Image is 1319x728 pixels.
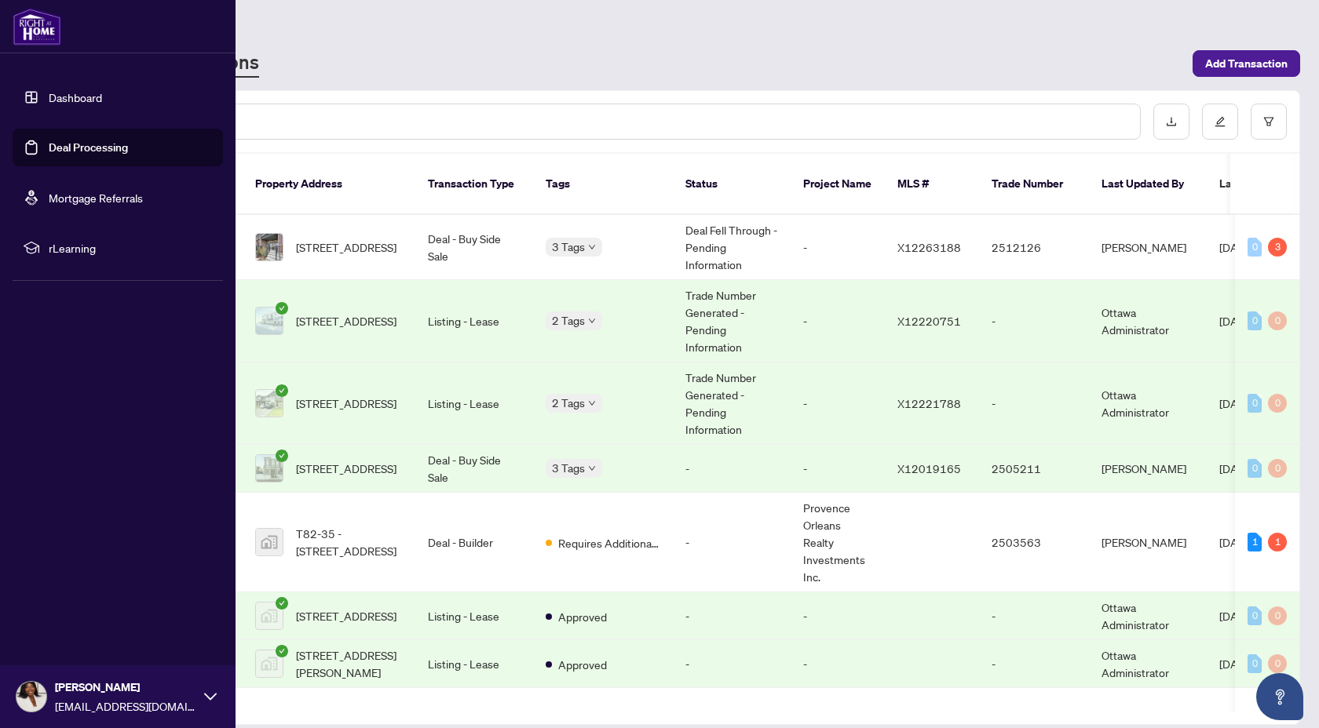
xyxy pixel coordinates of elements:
td: Listing - Lease [415,640,533,688]
span: Last Modified Date [1219,175,1315,192]
td: Trade Number Generated - Pending Information [673,280,791,362]
td: Deal - Builder [415,493,533,592]
td: Ottawa Administrator [1089,280,1207,362]
div: 0 [1248,311,1262,330]
span: [STREET_ADDRESS] [296,395,396,412]
button: filter [1251,104,1287,140]
button: Add Transaction [1193,50,1300,77]
img: thumbnail-img [256,234,283,260]
td: - [673,592,791,640]
img: thumbnail-img [256,529,283,555]
img: thumbnail-img [256,308,283,334]
td: 2512126 [979,215,1089,280]
th: Last Updated By [1089,154,1207,215]
th: MLS # [885,154,979,215]
span: Approved [558,656,607,673]
td: 2505211 [979,445,1089,493]
span: down [588,399,596,407]
img: thumbnail-img [256,455,283,482]
span: [STREET_ADDRESS][PERSON_NAME] [296,646,403,681]
td: [PERSON_NAME] [1089,215,1207,280]
span: X12220751 [897,314,961,328]
span: Add Transaction [1205,51,1288,76]
button: download [1153,104,1189,140]
span: Approved [558,608,607,625]
td: Ottawa Administrator [1089,592,1207,640]
span: T82-35 -[STREET_ADDRESS] [296,525,403,559]
span: [DATE] [1219,461,1254,475]
div: 0 [1248,394,1262,413]
td: - [791,280,885,362]
span: X12221788 [897,396,961,410]
span: X12019165 [897,461,961,475]
span: [DATE] [1219,657,1254,671]
div: 0 [1248,654,1262,673]
a: Mortgage Referrals [49,191,143,205]
span: check-circle [276,645,288,657]
span: 3 Tags [552,238,585,256]
th: Transaction Type [415,154,533,215]
span: edit [1215,116,1226,127]
span: [DATE] [1219,314,1254,328]
div: 0 [1248,459,1262,478]
button: edit [1202,104,1238,140]
div: 0 [1268,606,1287,625]
img: thumbnail-img [256,602,283,629]
img: thumbnail-img [256,390,283,417]
span: rLearning [49,239,212,257]
span: check-circle [276,450,288,462]
span: Requires Additional Docs [558,534,660,551]
span: 3 Tags [552,459,585,477]
img: thumbnail-img [256,650,283,677]
span: [STREET_ADDRESS] [296,312,396,329]
td: Deal - Buy Side Sale [415,445,533,493]
div: 0 [1268,394,1287,413]
th: Trade Number [979,154,1089,215]
span: down [588,243,596,251]
img: Profile Icon [16,682,46,712]
td: Listing - Lease [415,362,533,445]
td: - [673,493,791,592]
td: - [791,592,885,640]
span: [PERSON_NAME] [55,679,196,696]
div: 0 [1268,311,1287,330]
td: Trade Number Generated - Pending Information [673,362,791,445]
span: down [588,317,596,325]
span: check-circle [276,597,288,610]
td: - [979,362,1089,445]
td: - [673,445,791,493]
span: download [1166,116,1177,127]
div: 0 [1248,606,1262,625]
td: Listing - Lease [415,592,533,640]
span: filter [1263,116,1274,127]
a: Dashboard [49,90,102,104]
td: 2503563 [979,493,1089,592]
td: Deal Fell Through - Pending Information [673,215,791,280]
td: - [791,640,885,688]
td: [PERSON_NAME] [1089,445,1207,493]
td: Deal - Buy Side Sale [415,215,533,280]
td: - [791,215,885,280]
div: 3 [1268,238,1287,257]
div: 1 [1268,533,1287,551]
td: [PERSON_NAME] [1089,493,1207,592]
a: Deal Processing [49,140,128,155]
span: [DATE] [1219,609,1254,623]
span: X12263188 [897,240,961,254]
td: - [791,362,885,445]
span: [STREET_ADDRESS] [296,460,396,477]
td: - [979,592,1089,640]
th: Tags [533,154,673,215]
span: down [588,464,596,472]
div: 0 [1268,654,1287,673]
th: Status [673,154,791,215]
span: [DATE] [1219,535,1254,549]
span: check-circle [276,384,288,397]
span: [DATE] [1219,396,1254,410]
span: [STREET_ADDRESS] [296,607,396,624]
div: 0 [1248,238,1262,257]
span: [DATE] [1219,240,1254,254]
td: Ottawa Administrator [1089,640,1207,688]
th: Project Name [791,154,885,215]
span: 2 Tags [552,311,585,329]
